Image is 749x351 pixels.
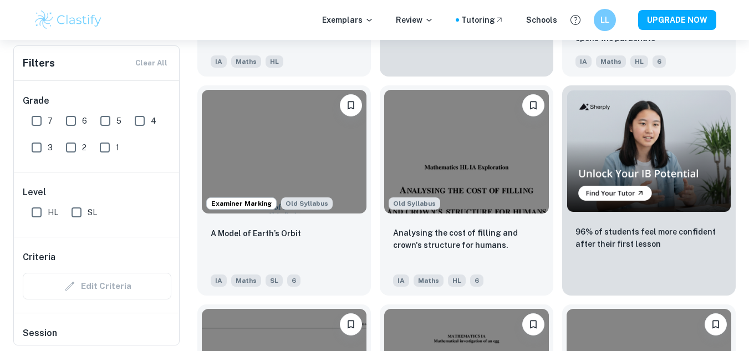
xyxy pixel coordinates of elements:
[596,55,626,68] span: Maths
[448,274,466,287] span: HL
[340,94,362,116] button: Bookmark
[23,55,55,71] h6: Filters
[414,274,444,287] span: Maths
[82,141,86,154] span: 2
[231,55,261,68] span: Maths
[522,313,544,335] button: Bookmark
[393,227,540,251] p: Analysing the cost of filling and crown's structure for humans.
[396,14,434,26] p: Review
[116,141,119,154] span: 1
[526,14,557,26] a: Schools
[705,313,727,335] button: Bookmark
[380,85,553,296] a: Although this IA is written for the old math syllabus (last exam in November 2020), the current I...
[594,9,616,31] button: LL
[116,115,121,127] span: 5
[470,274,483,287] span: 6
[340,313,362,335] button: Bookmark
[575,55,592,68] span: IA
[281,197,333,210] div: Although this IA is written for the old math syllabus (last exam in November 2020), the current I...
[23,94,171,108] h6: Grade
[575,226,722,250] p: 96% of students feel more confident after their first lesson
[23,186,171,199] h6: Level
[638,10,716,30] button: UPGRADE NOW
[202,90,366,213] img: Maths IA example thumbnail: A Model of Earth’s Orbit
[211,227,301,240] p: A Model of Earth’s Orbit
[266,55,283,68] span: HL
[88,206,97,218] span: SL
[322,14,374,26] p: Exemplars
[23,327,171,349] h6: Session
[281,197,333,210] span: Old Syllabus
[461,14,504,26] a: Tutoring
[393,274,409,287] span: IA
[151,115,156,127] span: 4
[566,11,585,29] button: Help and Feedback
[48,115,53,127] span: 7
[598,14,611,26] h6: LL
[197,85,371,296] a: Examiner MarkingAlthough this IA is written for the old math syllabus (last exam in November 2020...
[211,55,227,68] span: IA
[33,9,104,31] img: Clastify logo
[207,199,276,208] span: Examiner Marking
[389,197,440,210] div: Although this IA is written for the old math syllabus (last exam in November 2020), the current I...
[211,274,227,287] span: IA
[630,55,648,68] span: HL
[82,115,87,127] span: 6
[48,141,53,154] span: 3
[231,274,261,287] span: Maths
[23,251,55,264] h6: Criteria
[562,85,736,296] a: Thumbnail96% of students feel more confident after their first lesson
[567,90,731,212] img: Thumbnail
[48,206,58,218] span: HL
[389,197,440,210] span: Old Syllabus
[522,94,544,116] button: Bookmark
[287,274,300,287] span: 6
[653,55,666,68] span: 6
[266,274,283,287] span: SL
[23,273,171,299] div: Criteria filters are unavailable when searching by topic
[384,90,549,213] img: Maths IA example thumbnail: Analysing the cost of filling and crown'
